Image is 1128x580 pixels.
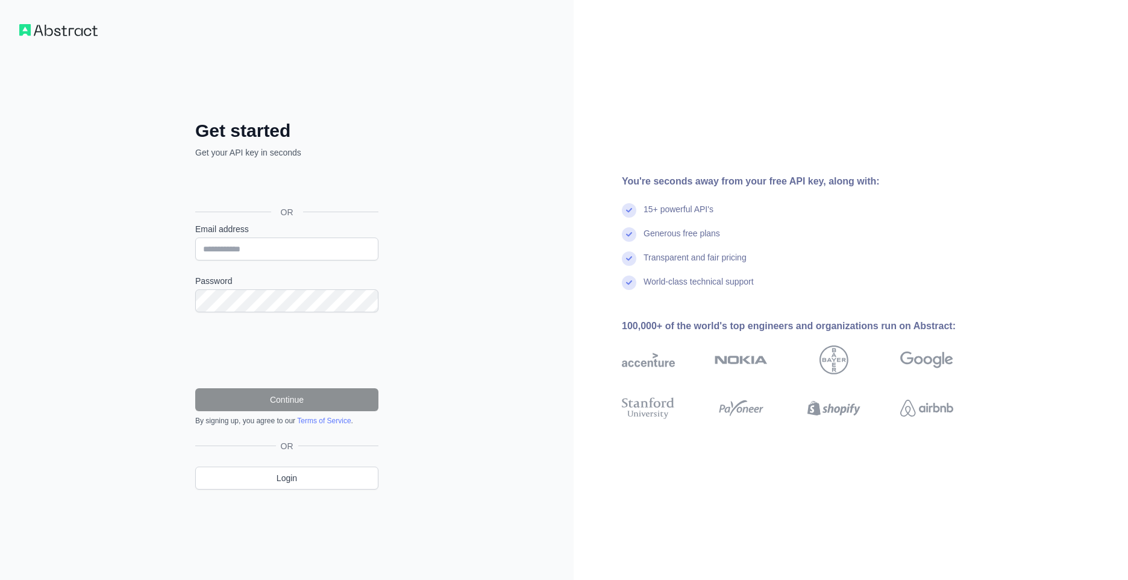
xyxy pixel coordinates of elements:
img: check mark [622,203,636,218]
img: bayer [819,345,848,374]
div: Transparent and fair pricing [644,251,747,276]
img: payoneer [715,395,768,421]
div: By signing up, you agree to our . [195,416,378,426]
a: Login [195,467,378,490]
a: Terms of Service [297,417,351,425]
img: shopify [807,395,860,421]
div: You're seconds away from your free API key, along with: [622,174,992,189]
img: accenture [622,345,675,374]
iframe: reCAPTCHA [195,327,378,374]
img: Workflow [19,24,98,36]
img: airbnb [900,395,953,421]
img: check mark [622,227,636,242]
img: google [900,345,953,374]
p: Get your API key in seconds [195,147,378,159]
span: OR [276,440,298,452]
div: 100,000+ of the world's top engineers and organizations run on Abstract: [622,319,992,333]
button: Continue [195,388,378,411]
label: Password [195,275,378,287]
span: OR [271,206,303,218]
img: check mark [622,276,636,290]
div: World-class technical support [644,276,754,300]
div: Generous free plans [644,227,720,251]
img: check mark [622,251,636,266]
div: 15+ powerful API's [644,203,713,227]
h2: Get started [195,120,378,142]
label: Email address [195,223,378,235]
img: stanford university [622,395,675,421]
img: nokia [715,345,768,374]
iframe: Google ile Oturum Açma Düğmesi [189,172,382,198]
